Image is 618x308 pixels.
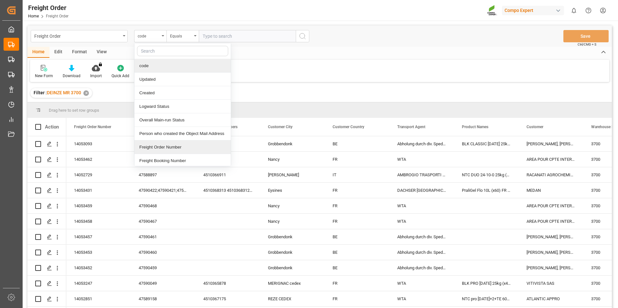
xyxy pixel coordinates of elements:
[389,291,454,306] div: WTA
[35,73,53,79] div: New Form
[27,291,66,307] div: Press SPACE to select this row.
[47,90,81,95] span: DEINZE MR 3700
[333,125,364,129] span: Customer Country
[66,198,131,213] div: 14053459
[325,167,389,182] div: IT
[131,260,196,275] div: 47590459
[454,183,519,198] div: PraliGel Flo 10L (x60) FR *PDCS ARIDO PLUS BS 10 kg (x40) FR, DACHBFL Top-N SL 20L (x48) DE,FR *P...
[66,276,131,291] div: 14053247
[389,198,454,213] div: WTA
[502,4,567,16] button: Compo Expert
[45,124,59,130] div: Action
[137,46,228,56] input: Search
[49,47,67,58] div: Edit
[581,3,596,18] button: Help Center
[389,167,454,182] div: AMBROGIO TRASPORTI S.P.A.
[131,276,196,291] div: 47590049
[462,125,488,129] span: Product Names
[519,291,583,306] div: ATLANTIC APPRO
[134,100,231,113] div: Logward Status
[138,32,160,39] div: code
[454,136,519,151] div: BLK CLASSIC [DATE] 25kg(x40)D,EN,PL,FNL
[397,125,425,129] span: Transport Agent
[260,291,325,306] div: REZE CEDEX
[27,276,66,291] div: Press SPACE to select this row.
[134,140,231,154] div: Freight Order Number
[325,276,389,291] div: FR
[260,214,325,229] div: Nancy
[131,136,196,151] div: 47589772
[325,183,389,198] div: FR
[66,136,131,151] div: 14053093
[34,90,47,95] span: Filter :
[578,42,596,47] span: Ctrl/CMD + S
[66,214,131,229] div: 14053458
[134,154,231,168] div: Freight Booking Number
[196,167,260,182] div: 4510366911
[389,229,454,244] div: Abholung durch div. Spediteure
[260,245,325,260] div: Grobbendonk
[325,152,389,167] div: FR
[260,152,325,167] div: Nancy
[454,167,519,182] div: NTC DUO 24-10-0 25kg (x60) IT
[325,136,389,151] div: BE
[325,260,389,275] div: BE
[325,291,389,306] div: FR
[66,291,131,306] div: 14052851
[389,136,454,151] div: Abholung durch div. Spediteure
[519,183,583,198] div: MEDAN
[170,32,192,39] div: Equals
[66,152,131,167] div: 14053462
[389,183,454,198] div: DACHSER [GEOGRAPHIC_DATA] N.V./S.A
[196,276,260,291] div: 4510365878
[166,30,199,42] button: open menu
[27,183,66,198] div: Press SPACE to select this row.
[134,113,231,127] div: Overall Main-run Status
[66,229,131,244] div: 14053457
[199,30,296,42] input: Type to search
[83,90,89,96] div: ✕
[260,183,325,198] div: Eysines
[27,260,66,276] div: Press SPACE to select this row.
[325,198,389,213] div: FR
[131,245,196,260] div: 47590460
[27,136,66,152] div: Press SPACE to select this row.
[134,86,231,100] div: Created
[27,198,66,214] div: Press SPACE to select this row.
[27,152,66,167] div: Press SPACE to select this row.
[27,214,66,229] div: Press SPACE to select this row.
[131,183,196,198] div: 47590422;47590421;47590420;47590423
[131,198,196,213] div: 47590468
[519,260,583,275] div: [PERSON_NAME], [PERSON_NAME] & Co N.V.
[454,291,519,306] div: NTC pro [DATE]+2+TE 600kg BB
[66,183,131,198] div: 14053431
[260,198,325,213] div: Nancy
[28,14,39,18] a: Home
[260,260,325,275] div: Grobbendonk
[260,136,325,151] div: Grobbendonk
[260,229,325,244] div: Grobbendonk
[49,108,99,113] span: Drag here to set row groups
[131,167,196,182] div: 47588897
[131,152,196,167] div: 47590471
[567,3,581,18] button: show 0 new notifications
[519,167,583,182] div: RACANATI AGROCHEMICAL S.R.L.
[389,260,454,275] div: Abholung durch div. Spediteure
[66,260,131,275] div: 14053452
[519,245,583,260] div: [PERSON_NAME], [PERSON_NAME] & Co N.V.
[389,245,454,260] div: Abholung durch div. Spediteure
[563,30,609,42] button: Save
[519,198,583,213] div: AREA POUR CPTE INTERRAPRO
[519,152,583,167] div: AREA POUR CPTE INTERRAPRO
[454,276,519,291] div: BLK PRO [DATE] 25kg (x40) INT
[134,73,231,86] div: Updated
[27,167,66,183] div: Press SPACE to select this row.
[268,125,293,129] span: Customer City
[63,73,80,79] div: Download
[519,229,583,244] div: [PERSON_NAME], [PERSON_NAME] & Co N.V.
[66,245,131,260] div: 14053453
[527,125,543,129] span: Customer
[31,30,128,42] button: open menu
[389,276,454,291] div: WTA
[519,276,583,291] div: VITIVISTA SAS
